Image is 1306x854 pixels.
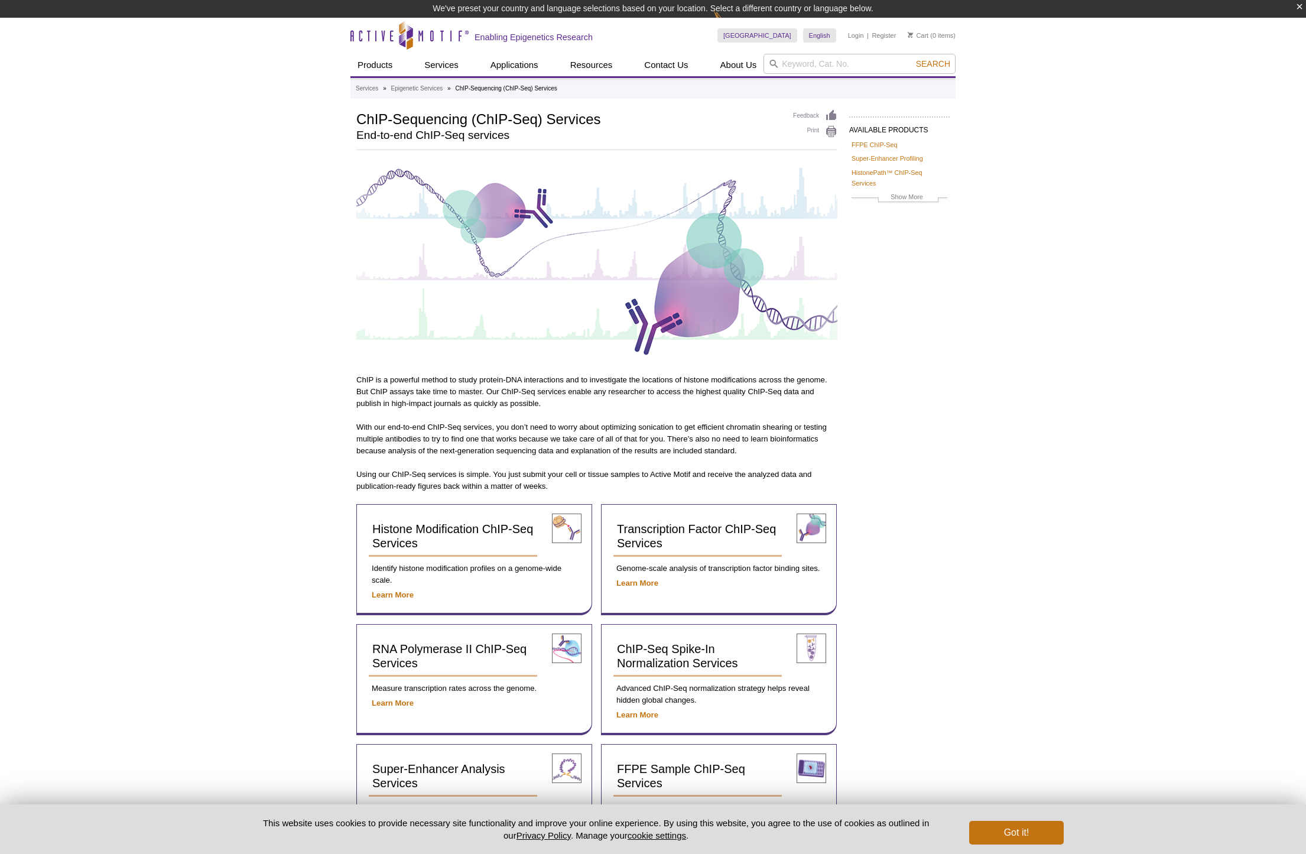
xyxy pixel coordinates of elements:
[852,153,923,164] a: Super-Enhancer Profiling
[417,54,466,76] a: Services
[372,522,533,550] span: Histone Modification ChIP-Seq Services
[717,28,797,43] a: [GEOGRAPHIC_DATA]
[475,32,593,43] h2: Enabling Epigenetics Research
[356,421,837,457] p: With our end-to-end ChIP-Seq services, you don’t need to worry about optimizing sonication to get...
[617,762,745,790] span: FFPE Sample ChIP-Seq Services
[616,710,658,719] a: Learn More
[552,514,581,543] img: histone modification ChIP-Seq
[637,54,695,76] a: Contact Us
[852,191,947,205] a: Show More
[455,85,557,92] li: ChIP-Sequencing (ChIP-Seq) Services
[872,31,896,40] a: Register
[369,803,580,826] p: Bioinformatics approach to identify master regulators of gene expression.
[350,54,399,76] a: Products
[613,637,782,677] a: ChIP-Seq Spike-In Normalization Services
[369,563,580,586] p: Identify histone modification profiles on a genome-wide scale.
[383,85,386,92] li: »
[372,762,505,790] span: Super-Enhancer Analysis Services
[356,130,781,141] h2: End-to-end ChIP-Seq services
[483,54,545,76] a: Applications
[369,517,537,557] a: Histone Modification ChIP-Seq Services
[912,59,954,69] button: Search
[552,634,581,663] img: RNA pol II ChIP-Seq
[613,563,824,574] p: Genome-scale analysis of transcription factor binding sites.
[391,83,443,94] a: Epigenetic Services
[613,756,782,797] a: FFPE Sample ChIP-Seq Services
[356,374,837,410] p: ChIP is a powerful method to study protein-DNA interactions and to investigate the locations of h...
[552,754,581,783] img: ChIP-Seq super-enhancer analysis
[242,817,950,842] p: This website uses cookies to provide necessary site functionality and improve your online experie...
[369,683,580,694] p: Measure transcription rates across the genome.
[969,821,1064,845] button: Got it!
[356,162,837,359] img: ChIP-Seq Services
[852,167,947,189] a: HistonePath™ ChIP-Seq Services
[908,31,928,40] a: Cart
[613,803,824,826] p: Obtain high-quality ChIP-Seq data from valuable clinical FFPE samples.
[372,642,527,670] span: RNA Polymerase II ChIP-Seq Services
[867,28,869,43] li: |
[797,754,826,783] img: FFPE ChIP-Seq
[713,9,745,37] img: Change Here
[849,116,950,138] h2: AVAILABLE PRODUCTS
[916,59,950,69] span: Search
[369,637,537,677] a: RNA Polymerase II ChIP-Seq Services
[793,109,837,122] a: Feedback
[356,83,378,94] a: Services
[852,139,897,150] a: FFPE ChIP-Seq
[797,514,826,543] img: transcription factor ChIP-Seq
[764,54,956,74] input: Keyword, Cat. No.
[613,517,782,557] a: Transcription Factor ChIP-Seq Services
[617,522,776,550] span: Transcription Factor ChIP-Seq Services
[797,634,826,663] img: ChIP-Seq spike-in normalization
[356,109,781,127] h1: ChIP-Sequencing (ChIP-Seq) Services
[713,54,764,76] a: About Us
[616,579,658,587] a: Learn More
[908,28,956,43] li: (0 items)
[372,699,414,707] a: Learn More
[628,830,686,840] button: cookie settings
[613,683,824,706] p: Advanced ChIP-Seq normalization strategy helps reveal hidden global changes.
[369,756,537,797] a: Super-Enhancer Analysis Services
[848,31,864,40] a: Login
[447,85,451,92] li: »
[617,642,738,670] span: ChIP-Seq Spike-In Normalization Services
[563,54,620,76] a: Resources
[803,28,836,43] a: English
[908,32,913,38] img: Your Cart
[372,590,414,599] a: Learn More
[356,469,837,492] p: Using our ChIP-Seq services is simple. You just submit your cell or tissue samples to Active Moti...
[793,125,837,138] a: Print
[516,830,571,840] a: Privacy Policy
